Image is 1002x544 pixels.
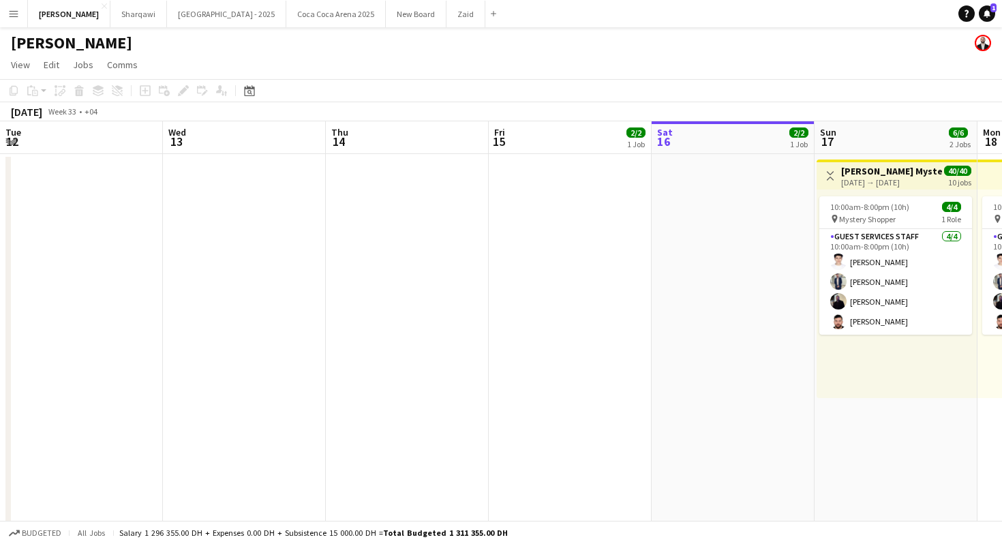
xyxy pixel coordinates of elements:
[790,139,808,149] div: 1 Job
[841,165,943,177] h3: [PERSON_NAME] Mystery Shopper
[981,134,1001,149] span: 18
[329,134,348,149] span: 14
[941,214,961,224] span: 1 Role
[975,35,991,51] app-user-avatar: Zaid Rahmoun
[492,134,505,149] span: 15
[167,1,286,27] button: [GEOGRAPHIC_DATA] - 2025
[119,528,508,538] div: Salary 1 296 355.00 DH + Expenses 0.00 DH + Subsistence 15 000.00 DH =
[331,126,348,138] span: Thu
[950,139,971,149] div: 2 Jobs
[942,202,961,212] span: 4/4
[85,106,97,117] div: +04
[948,176,971,187] div: 10 jobs
[3,134,21,149] span: 12
[841,177,943,187] div: [DATE] → [DATE]
[990,3,997,12] span: 1
[386,1,446,27] button: New Board
[949,127,968,138] span: 6/6
[819,196,972,335] app-job-card: 10:00am-8:00pm (10h)4/4 Mystery Shopper1 RoleGuest Services Staff4/410:00am-8:00pm (10h)[PERSON_N...
[820,126,836,138] span: Sun
[944,166,971,176] span: 40/40
[110,1,167,27] button: Sharqawi
[839,214,896,224] span: Mystery Shopper
[494,126,505,138] span: Fri
[166,134,186,149] span: 13
[983,126,1001,138] span: Mon
[107,59,138,71] span: Comms
[789,127,808,138] span: 2/2
[657,126,673,138] span: Sat
[5,56,35,74] a: View
[44,59,59,71] span: Edit
[168,126,186,138] span: Wed
[5,126,21,138] span: Tue
[7,526,63,541] button: Budgeted
[627,139,645,149] div: 1 Job
[38,56,65,74] a: Edit
[11,59,30,71] span: View
[45,106,79,117] span: Week 33
[979,5,995,22] a: 1
[830,202,909,212] span: 10:00am-8:00pm (10h)
[286,1,386,27] button: Coca Coca Arena 2025
[383,528,508,538] span: Total Budgeted 1 311 355.00 DH
[655,134,673,149] span: 16
[102,56,143,74] a: Comms
[73,59,93,71] span: Jobs
[626,127,646,138] span: 2/2
[11,105,42,119] div: [DATE]
[819,229,972,335] app-card-role: Guest Services Staff4/410:00am-8:00pm (10h)[PERSON_NAME][PERSON_NAME][PERSON_NAME][PERSON_NAME]
[446,1,485,27] button: Zaid
[75,528,108,538] span: All jobs
[67,56,99,74] a: Jobs
[818,134,836,149] span: 17
[11,33,132,53] h1: [PERSON_NAME]
[22,528,61,538] span: Budgeted
[28,1,110,27] button: [PERSON_NAME]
